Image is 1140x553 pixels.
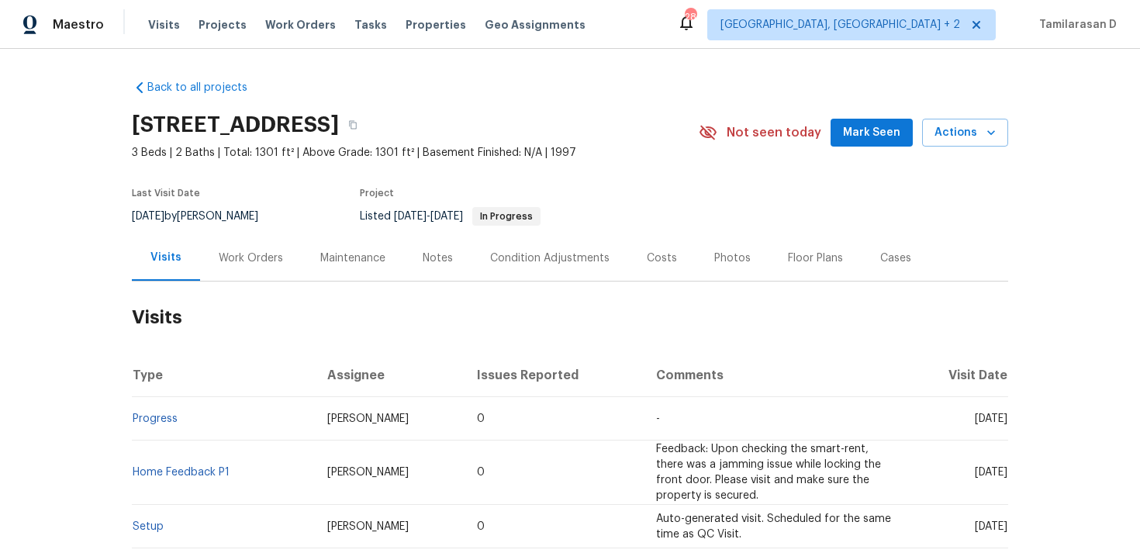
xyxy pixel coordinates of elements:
[133,467,230,478] a: Home Feedback P1
[133,521,164,532] a: Setup
[843,123,900,143] span: Mark Seen
[465,354,643,397] th: Issues Reported
[656,444,881,501] span: Feedback: Upon checking the smart-rent, there was a jamming issue while locking the front door. P...
[1033,17,1117,33] span: Tamilarasan D
[327,413,409,424] span: [PERSON_NAME]
[360,211,541,222] span: Listed
[975,521,1007,532] span: [DATE]
[199,17,247,33] span: Projects
[132,207,277,226] div: by [PERSON_NAME]
[934,123,996,143] span: Actions
[133,413,178,424] a: Progress
[339,111,367,139] button: Copy Address
[406,17,466,33] span: Properties
[132,211,164,222] span: [DATE]
[265,17,336,33] span: Work Orders
[485,17,586,33] span: Geo Assignments
[975,413,1007,424] span: [DATE]
[727,125,821,140] span: Not seen today
[132,188,200,198] span: Last Visit Date
[132,282,1008,354] h2: Visits
[360,188,394,198] span: Project
[315,354,465,397] th: Assignee
[474,212,539,221] span: In Progress
[394,211,463,222] span: -
[430,211,463,222] span: [DATE]
[354,19,387,30] span: Tasks
[880,251,911,266] div: Cases
[132,80,281,95] a: Back to all projects
[148,17,180,33] span: Visits
[831,119,913,147] button: Mark Seen
[394,211,427,222] span: [DATE]
[975,467,1007,478] span: [DATE]
[647,251,677,266] div: Costs
[477,413,485,424] span: 0
[320,251,385,266] div: Maintenance
[720,17,960,33] span: [GEOGRAPHIC_DATA], [GEOGRAPHIC_DATA] + 2
[714,251,751,266] div: Photos
[922,119,1008,147] button: Actions
[327,521,409,532] span: [PERSON_NAME]
[788,251,843,266] div: Floor Plans
[656,413,660,424] span: -
[477,467,485,478] span: 0
[150,250,181,265] div: Visits
[685,9,696,25] div: 28
[656,513,891,540] span: Auto-generated visit. Scheduled for the same time as QC Visit.
[477,521,485,532] span: 0
[907,354,1008,397] th: Visit Date
[219,251,283,266] div: Work Orders
[132,354,315,397] th: Type
[644,354,907,397] th: Comments
[132,145,699,161] span: 3 Beds | 2 Baths | Total: 1301 ft² | Above Grade: 1301 ft² | Basement Finished: N/A | 1997
[490,251,610,266] div: Condition Adjustments
[53,17,104,33] span: Maestro
[132,117,339,133] h2: [STREET_ADDRESS]
[423,251,453,266] div: Notes
[327,467,409,478] span: [PERSON_NAME]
